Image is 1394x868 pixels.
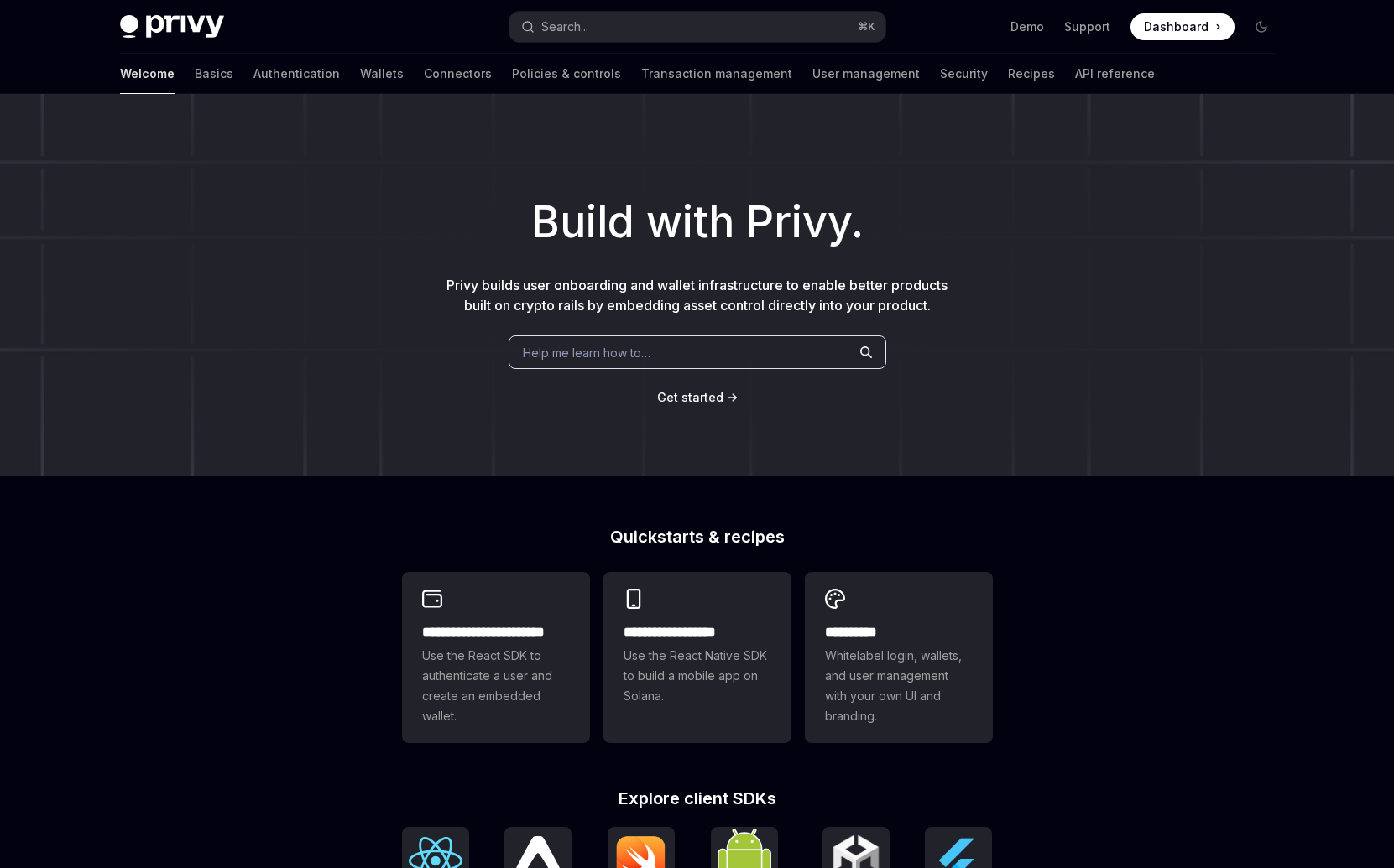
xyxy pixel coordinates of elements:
a: Get started [657,389,723,406]
span: Whitelabel login, wallets, and user management with your own UI and branding. [825,646,973,726]
a: Wallets [360,54,404,94]
a: Transaction management [641,54,792,94]
a: User management [812,54,920,94]
a: Welcome [120,54,175,94]
a: Security [940,54,988,94]
img: dark logo [120,15,224,39]
a: **** *****Whitelabel login, wallets, and user management with your own UI and branding. [805,572,993,743]
span: Privy builds user onboarding and wallet infrastructure to enable better products built on crypto ... [446,277,948,314]
a: **** **** **** ***Use the React Native SDK to build a mobile app on Solana. [603,572,791,743]
span: Help me learn how to… [523,344,650,361]
a: Dashboard [1130,13,1235,40]
h2: Explore client SDKs [402,790,993,807]
span: ⌘ K [858,20,875,34]
a: Authentication [253,54,340,94]
a: Basics [195,54,233,94]
span: Dashboard [1144,18,1209,35]
a: Connectors [424,54,492,94]
h1: Build with Privy. [27,190,1367,255]
a: Recipes [1008,54,1055,94]
a: Support [1064,18,1110,35]
a: API reference [1075,54,1155,94]
span: Get started [657,390,723,404]
span: Use the React SDK to authenticate a user and create an embedded wallet. [422,646,570,726]
div: Search... [541,17,588,37]
h2: Quickstarts & recipes [402,528,993,545]
a: Demo [1010,18,1044,35]
span: Use the React Native SDK to build a mobile app on Solana. [624,646,771,706]
a: Policies & controls [512,54,621,94]
button: Open search [509,12,885,42]
button: Toggle dark mode [1248,13,1275,40]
